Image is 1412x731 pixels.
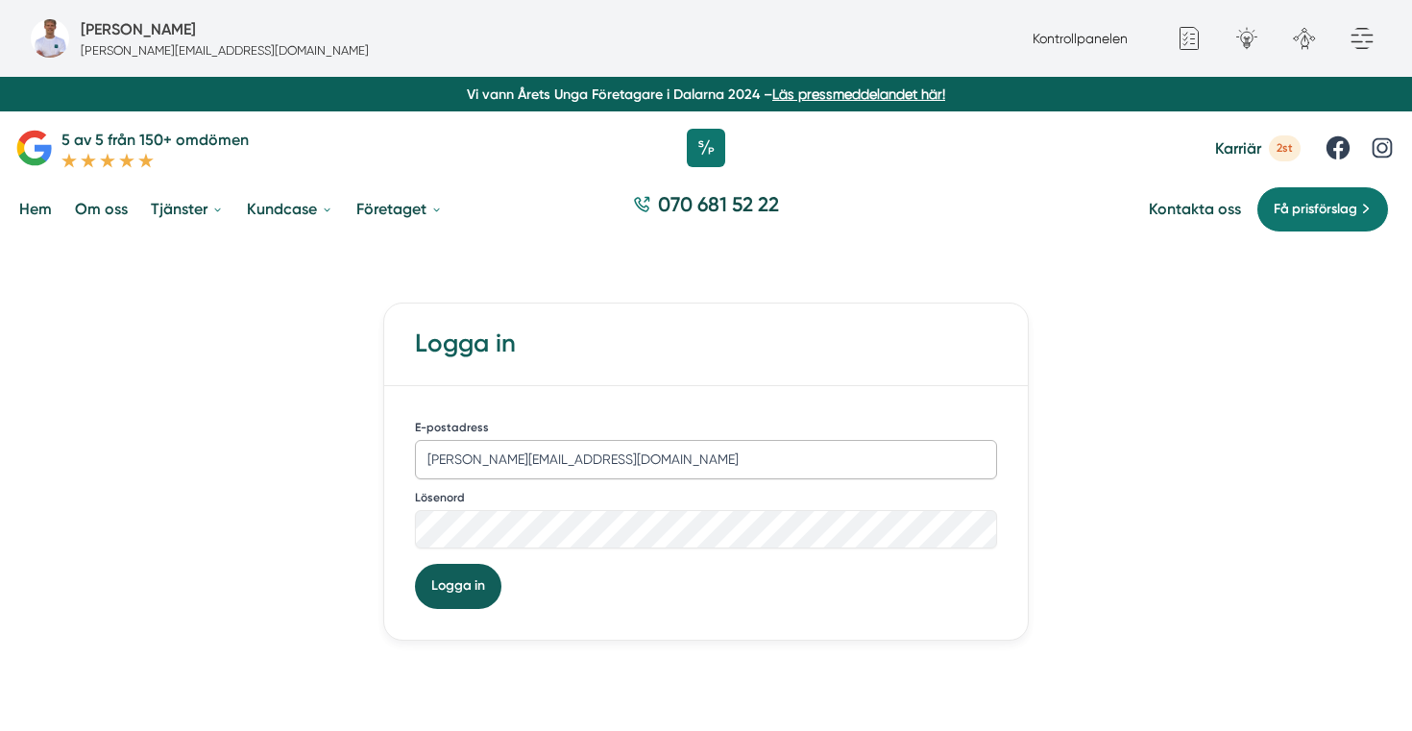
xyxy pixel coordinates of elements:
[1274,199,1357,220] span: Få prisförslag
[772,86,945,102] a: Läs pressmeddelandet här!
[1215,139,1261,158] span: Karriär
[353,184,447,233] a: Företaget
[71,184,132,233] a: Om oss
[81,41,369,60] p: [PERSON_NAME][EMAIL_ADDRESS][DOMAIN_NAME]
[15,184,56,233] a: Hem
[625,190,787,228] a: 070 681 52 22
[1149,200,1241,218] a: Kontakta oss
[243,184,337,233] a: Kundcase
[415,564,501,608] button: Logga in
[1033,31,1128,46] a: Kontrollpanelen
[415,440,997,478] input: Skriv din e-postadress...
[1215,135,1301,161] a: Karriär 2st
[415,420,489,435] label: E-postadress
[147,184,228,233] a: Tjänster
[1269,135,1301,161] span: 2st
[61,128,249,152] p: 5 av 5 från 150+ omdömen
[81,17,196,41] h5: Administratör
[8,85,1404,104] p: Vi vann Årets Unga Företagare i Dalarna 2024 –
[1256,186,1389,232] a: Få prisförslag
[31,19,69,58] img: foretagsbild-pa-smartproduktion-en-webbyraer-i-dalarnas-lan.png
[658,190,779,218] span: 070 681 52 22
[415,327,997,361] h1: Logga in
[415,490,465,505] label: Lösenord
